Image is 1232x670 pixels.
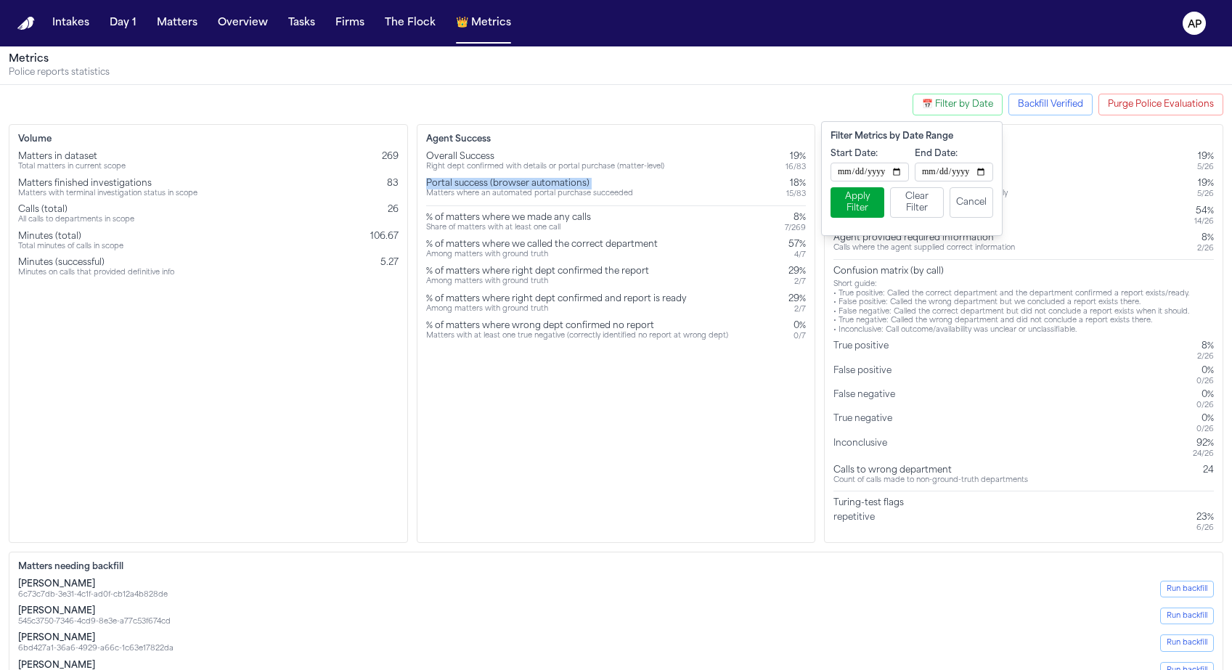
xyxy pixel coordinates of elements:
button: Overview [212,10,274,36]
span: 24 [1203,466,1214,475]
h3: Agent Success [426,134,807,145]
div: % of matters where we called the correct department [426,239,658,250]
div: Agent provided required information [833,232,1015,244]
div: [PERSON_NAME] [18,632,174,644]
div: Matters with terminal investigation status in scope [18,189,197,199]
div: 16 / 83 [786,163,806,172]
label: End Date: [915,148,993,160]
div: 54% [1194,205,1214,217]
label: Start Date: [831,148,909,160]
div: 2 / 7 [788,305,806,314]
div: Among matters with ground truth [426,250,658,260]
div: 0 / 7 [794,332,806,341]
div: False negative [833,389,901,410]
div: 2 / 7 [788,277,806,287]
p: Police reports statistics [9,67,1223,78]
div: Overall Success [426,151,664,163]
div: Among matters with ground truth [426,277,649,287]
div: [PERSON_NAME] [18,579,168,590]
div: Count of calls made to non-ground-truth departments [833,476,1028,486]
button: Firms [330,10,370,36]
span: 269 [382,152,399,161]
div: Calls to wrong department [833,465,1028,476]
div: Matters finished investigations [18,178,197,189]
button: Purge police evaluations [1098,94,1223,115]
div: 0% [1196,365,1214,377]
div: Minutes on calls that provided definitive info [18,269,174,278]
div: Inconclusive [833,438,893,459]
div: 15 / 83 [786,189,806,199]
div: 23% [1196,512,1214,523]
h3: Call Quality [833,134,1214,145]
button: Configure backfill date range [1008,94,1093,115]
button: Filter metrics by date range [913,94,1003,115]
div: 8% [1197,340,1214,352]
div: Minutes (total) [18,231,123,242]
button: Matters [151,10,203,36]
div: 57% [788,239,806,250]
button: Day 1 [104,10,142,36]
div: repetitive [833,512,881,533]
button: Run backfill [1160,608,1214,624]
div: 92% [1193,438,1214,449]
div: 0% [794,320,806,332]
div: 19% [786,151,806,163]
div: 19% [1197,178,1214,189]
div: 14 / 26 [1194,217,1214,226]
div: 7 / 269 [785,224,806,233]
h3: Matters needing backfill [18,561,1214,573]
div: 24 / 26 [1193,449,1214,459]
button: Run backfill [1160,634,1214,651]
button: Tasks [282,10,321,36]
div: True positive [833,340,894,361]
div: 19% [1197,151,1214,163]
div: Matters in dataset [18,151,126,163]
div: 0% [1196,413,1214,425]
div: 5 / 26 [1197,163,1214,172]
div: 2 / 26 [1197,352,1214,361]
div: 6c73c7db-3e31-4c1f-ad0f-cb12a4b828de [18,590,168,600]
div: Share of matters with at least one call [426,224,591,233]
h1: Metrics [9,52,1223,67]
button: Cancel [950,187,993,218]
div: Turing-test flags [833,497,1214,509]
div: 4 / 7 [788,250,806,260]
button: Intakes [46,10,95,36]
div: 0 / 26 [1196,401,1214,410]
div: % of matters where right dept confirmed the report [426,266,649,277]
div: Among matters with ground truth [426,305,687,314]
div: % of matters where wrong dept confirmed no report [426,320,728,332]
div: Right dept confirmed with details or portal purchase (matter-level) [426,163,664,172]
a: The Flock [379,10,441,36]
div: 8% [1197,232,1214,244]
a: Home [17,17,35,30]
div: Portal success (browser automations) [426,178,633,189]
div: 2 / 26 [1197,244,1214,253]
div: % of matters where we made any calls [426,212,591,224]
div: 545c3750-7346-4cd9-8e3e-a77c53f674cd [18,617,171,626]
div: 6 / 26 [1196,523,1214,533]
button: Clear Filter [890,187,944,218]
div: Calls where the agent supplied correct information [833,244,1015,253]
div: False positive [833,365,897,386]
div: 5 / 26 [1197,189,1214,199]
div: 18% [786,178,806,189]
div: 0 / 26 [1196,425,1214,434]
div: Matters where an automated portal purchase succeeded [426,189,633,199]
button: crownMetrics [450,10,517,36]
div: 29% [788,266,806,277]
button: Apply Filter [831,187,884,218]
h4: Filter Metrics by Date Range [831,131,993,142]
span: 106.67 [370,232,399,241]
div: 8% [785,212,806,224]
span: 83 [387,179,399,188]
div: True negative [833,413,898,434]
button: Run backfill [1160,581,1214,597]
